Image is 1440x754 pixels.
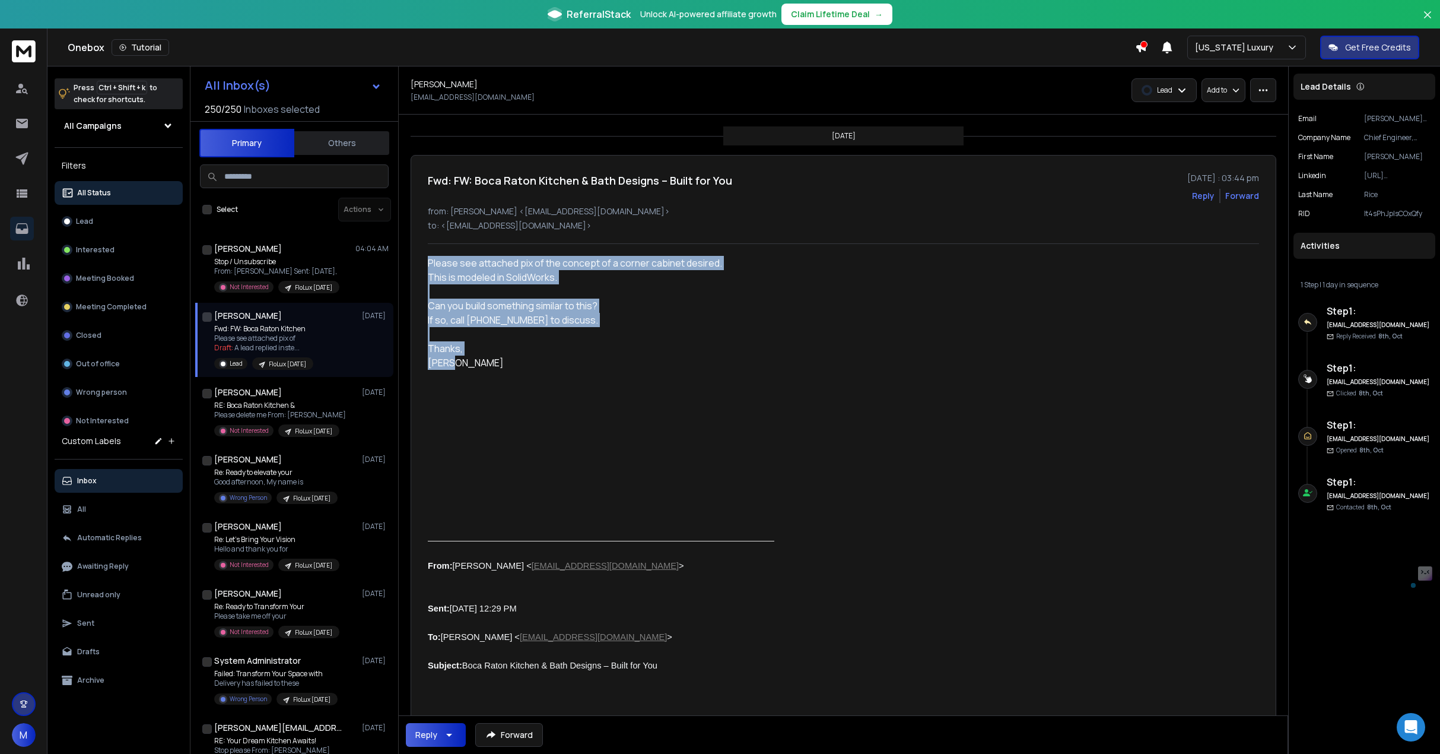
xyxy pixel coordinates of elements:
h6: Step 1 : [1327,304,1431,318]
a: [EMAIL_ADDRESS][DOMAIN_NAME] [532,561,679,571]
p: Please take me off your [214,612,339,621]
button: Others [294,130,389,156]
div: If so, call [PHONE_NUMBER] to discuss. [428,313,774,327]
button: Claim Lifetime Deal→ [781,4,892,25]
button: Inbox [55,469,183,493]
a: [EMAIL_ADDRESS][DOMAIN_NAME] [520,632,667,642]
button: All [55,498,183,521]
p: Unread only [77,590,120,600]
p: Closed [76,331,101,340]
p: FloLux [DATE] [293,695,330,704]
h3: Custom Labels [62,435,121,447]
p: RE: Boca Raton Kitchen & [214,401,346,410]
p: Not Interested [230,426,269,435]
p: Not Interested [230,628,269,636]
span: ReferralStack [567,7,631,21]
h3: Inboxes selected [244,102,320,116]
p: Meeting Completed [76,302,147,312]
p: [DATE] [362,522,389,531]
h6: Step 1 : [1327,418,1431,432]
button: Tutorial [112,39,169,56]
p: Wrong person [76,388,127,397]
p: Good afternoon, My name is [214,477,338,487]
p: Press to check for shortcuts. [74,82,157,106]
button: Meeting Booked [55,267,183,290]
button: Forward [475,723,543,747]
p: Add to [1207,85,1227,95]
button: Reply [406,723,466,747]
p: Clicked [1336,389,1383,398]
p: linkedin [1298,171,1326,180]
div: Thanks, [428,341,774,356]
span: → [875,8,883,20]
span: Draft: [214,343,233,353]
p: Drafts [77,647,100,657]
h1: [PERSON_NAME][EMAIL_ADDRESS][DOMAIN_NAME] [214,722,345,734]
h1: [PERSON_NAME] [214,310,282,322]
p: [DATE] : 03:44 pm [1187,172,1259,184]
p: [DATE] [832,131,856,141]
p: Lead Details [1301,81,1351,93]
p: From: [PERSON_NAME] Sent: [DATE], [214,267,339,276]
p: Wrong Person [230,493,267,502]
div: Can you build something similar to this? [428,299,774,313]
p: [DATE] [362,656,389,666]
p: FloLux [DATE] [295,561,332,570]
span: A lead replied inste ... [234,343,300,353]
span: 8th, Oct [1378,332,1403,340]
span: 8th, Oct [1359,446,1384,454]
p: Wrong Person [230,695,267,704]
p: Inbox [77,476,97,486]
p: FloLux [DATE] [295,628,332,637]
p: [DATE] [362,723,389,733]
button: All Campaigns [55,114,183,138]
p: Please delete me From: [PERSON_NAME] [214,410,346,420]
p: to: <[EMAIL_ADDRESS][DOMAIN_NAME]> [428,220,1259,232]
p: 04:04 AM [355,244,389,254]
p: FloLux [DATE] [269,360,306,369]
p: Not Interested [76,416,129,426]
button: Close banner [1420,7,1435,36]
p: Rice [1364,190,1431,199]
span: Ctrl + Shift + k [97,81,147,94]
p: Stop / Unsubscribe [214,257,339,267]
button: Meeting Completed [55,295,183,319]
h1: All Campaigns [64,120,122,132]
button: Interested [55,238,183,262]
h1: Fwd: FW: Boca Raton Kitchen & Bath Designs – Built for You [428,172,732,189]
h1: [PERSON_NAME] [214,454,282,465]
button: Drafts [55,640,183,664]
h6: [EMAIL_ADDRESS][DOMAIN_NAME] [1327,321,1431,330]
p: [US_STATE] Luxury [1195,42,1278,53]
span: 8th, Oct [1359,389,1383,397]
label: Select [217,205,238,214]
p: Last Name [1298,190,1333,199]
h1: System Administrator [214,655,301,667]
button: Sent [55,612,183,635]
p: Interested [76,245,115,255]
button: Reply [1192,190,1215,202]
p: All Status [77,188,111,198]
p: Re: Ready to Transform Your [214,602,339,612]
h6: [EMAIL_ADDRESS][DOMAIN_NAME] [1327,378,1431,386]
h1: [PERSON_NAME] [214,588,282,600]
p: Out of office [76,359,120,369]
p: Reply Received [1336,332,1403,341]
p: Unlock AI-powered affiliate growth [640,8,777,20]
p: Please see attached pix of [214,334,313,343]
p: [DATE] [362,311,389,321]
p: Not Interested [230,283,269,292]
h1: All Inbox(s) [205,80,271,91]
button: Out of office [55,352,183,376]
h1: [PERSON_NAME] [214,243,282,255]
p: RID [1298,209,1310,218]
b: Subject: [428,661,462,670]
p: Archive [77,676,104,685]
h3: Filters [55,157,183,174]
p: Sent [77,619,94,628]
div: Onebox [68,39,1135,56]
button: Lead [55,210,183,233]
span: 1 Step [1301,280,1318,290]
h6: Step 1 : [1327,475,1431,489]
